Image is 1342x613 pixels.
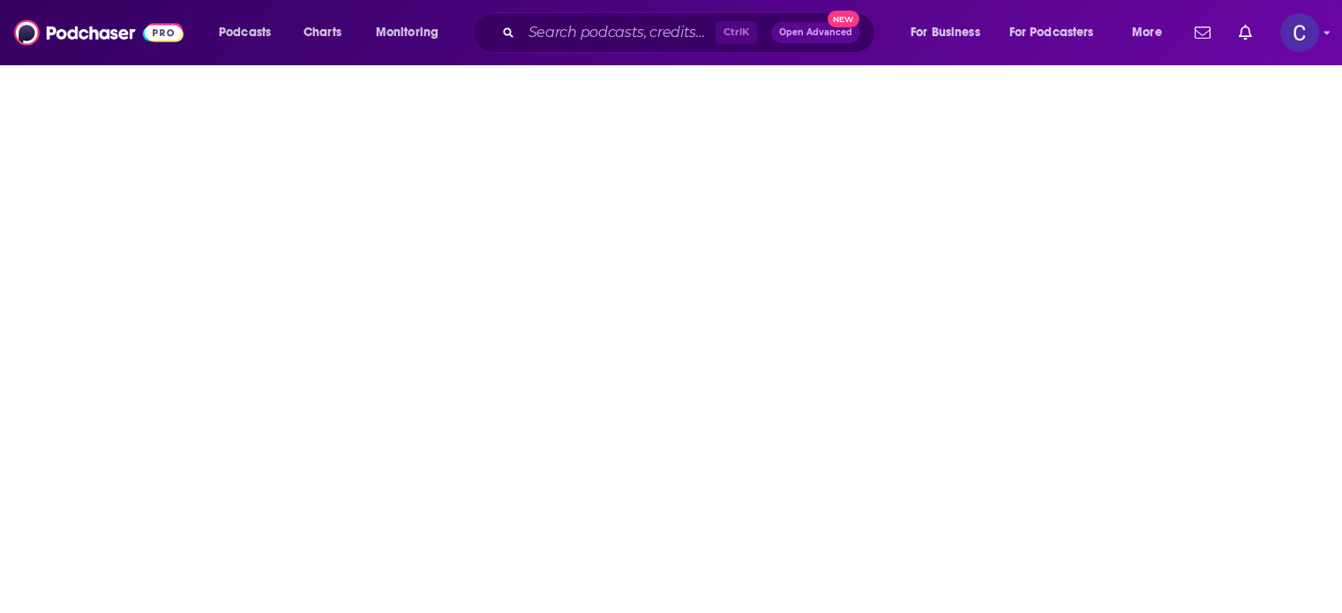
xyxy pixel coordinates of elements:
[376,20,439,45] span: Monitoring
[206,19,294,47] button: open menu
[911,20,980,45] span: For Business
[14,16,184,49] img: Podchaser - Follow, Share and Rate Podcasts
[1280,13,1319,52] button: Show profile menu
[716,21,757,44] span: Ctrl K
[304,20,341,45] span: Charts
[898,19,1002,47] button: open menu
[490,12,892,53] div: Search podcasts, credits, & more...
[1009,20,1094,45] span: For Podcasters
[1280,13,1319,52] img: User Profile
[828,11,859,27] span: New
[219,20,271,45] span: Podcasts
[998,19,1120,47] button: open menu
[1280,13,1319,52] span: Logged in as publicityxxtina
[1188,18,1218,48] a: Show notifications dropdown
[364,19,461,47] button: open menu
[779,28,852,37] span: Open Advanced
[771,22,860,43] button: Open AdvancedNew
[1120,19,1184,47] button: open menu
[292,19,352,47] a: Charts
[1132,20,1162,45] span: More
[521,19,716,47] input: Search podcasts, credits, & more...
[1232,18,1259,48] a: Show notifications dropdown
